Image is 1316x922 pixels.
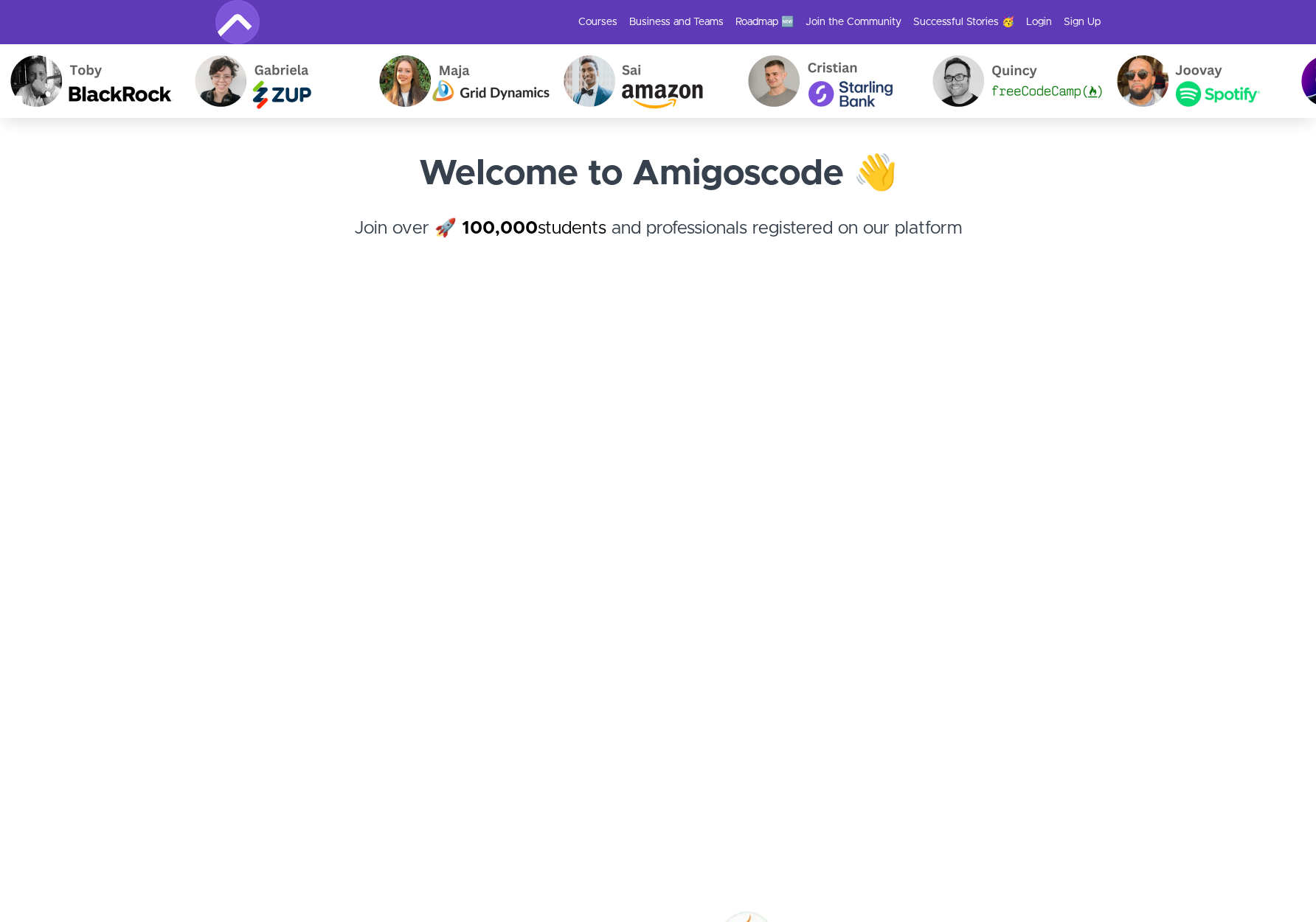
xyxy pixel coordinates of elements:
[913,15,1014,29] a: Successful Stories 🥳
[1064,15,1101,29] a: Sign Up
[531,44,716,118] img: Sai
[716,44,900,118] img: Cristian
[578,15,617,29] a: Courses
[215,318,1101,816] iframe: Video Player
[162,44,347,118] img: Gabriela
[629,15,724,29] a: Business and Teams
[347,44,531,118] img: Maja
[1026,15,1052,29] a: Login
[806,15,901,29] a: Join the Community
[419,156,898,192] strong: Welcome to Amigoscode 👋
[462,220,606,237] a: 100,000students
[1084,44,1269,118] img: Joovay
[215,215,1101,268] h4: Join over 🚀 and professionals registered on our platform
[900,44,1084,118] img: Quincy
[735,15,794,29] a: Roadmap 🆕
[462,220,538,237] strong: 100,000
